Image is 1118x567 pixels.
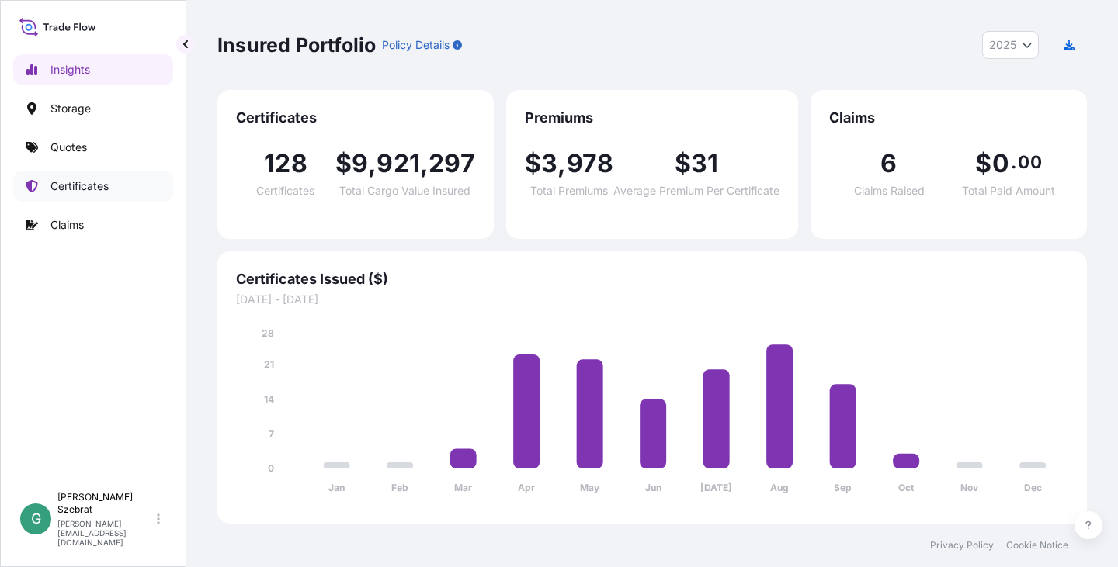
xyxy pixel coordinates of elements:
[1018,156,1041,168] span: 00
[335,151,352,176] span: $
[50,178,109,194] p: Certificates
[57,491,154,516] p: [PERSON_NAME] Szebrat
[1024,482,1042,493] tspan: Dec
[391,482,408,493] tspan: Feb
[454,482,472,493] tspan: Mar
[541,151,557,176] span: 3
[880,151,897,176] span: 6
[429,151,475,176] span: 297
[256,185,314,196] span: Certificates
[339,185,470,196] span: Total Cargo Value Insured
[50,101,91,116] p: Storage
[829,109,1068,127] span: Claims
[557,151,566,176] span: ,
[50,217,84,233] p: Claims
[13,93,173,124] a: Storage
[960,482,979,493] tspan: Nov
[567,151,614,176] span: 978
[613,185,779,196] span: Average Premium Per Certificate
[675,151,691,176] span: $
[264,151,307,176] span: 128
[982,31,1039,59] button: Year Selector
[645,482,661,493] tspan: Jun
[770,482,789,493] tspan: Aug
[975,151,991,176] span: $
[328,482,345,493] tspan: Jan
[930,539,994,551] a: Privacy Policy
[992,151,1009,176] span: 0
[518,482,535,493] tspan: Apr
[264,393,274,405] tspan: 14
[1011,156,1016,168] span: .
[50,62,90,78] p: Insights
[264,358,274,370] tspan: 21
[368,151,377,176] span: ,
[13,209,173,240] a: Claims
[262,327,274,339] tspan: 28
[898,482,915,493] tspan: Oct
[834,482,852,493] tspan: Sep
[530,185,608,196] span: Total Premiums
[57,519,154,547] p: [PERSON_NAME][EMAIL_ADDRESS][DOMAIN_NAME]
[217,33,376,57] p: Insured Portfolio
[382,37,450,53] p: Policy Details
[854,185,925,196] span: Claims Raised
[700,482,732,493] tspan: [DATE]
[1006,539,1068,551] a: Cookie Notice
[525,109,779,127] span: Premiums
[269,428,274,440] tspan: 7
[236,292,1068,307] span: [DATE] - [DATE]
[13,132,173,163] a: Quotes
[236,270,1068,289] span: Certificates Issued ($)
[962,185,1055,196] span: Total Paid Amount
[268,462,274,474] tspan: 0
[31,511,41,527] span: G
[50,140,87,155] p: Quotes
[580,482,600,493] tspan: May
[420,151,429,176] span: ,
[691,151,718,176] span: 31
[236,109,475,127] span: Certificates
[377,151,420,176] span: 921
[352,151,368,176] span: 9
[13,171,173,202] a: Certificates
[989,37,1016,53] span: 2025
[13,54,173,85] a: Insights
[525,151,541,176] span: $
